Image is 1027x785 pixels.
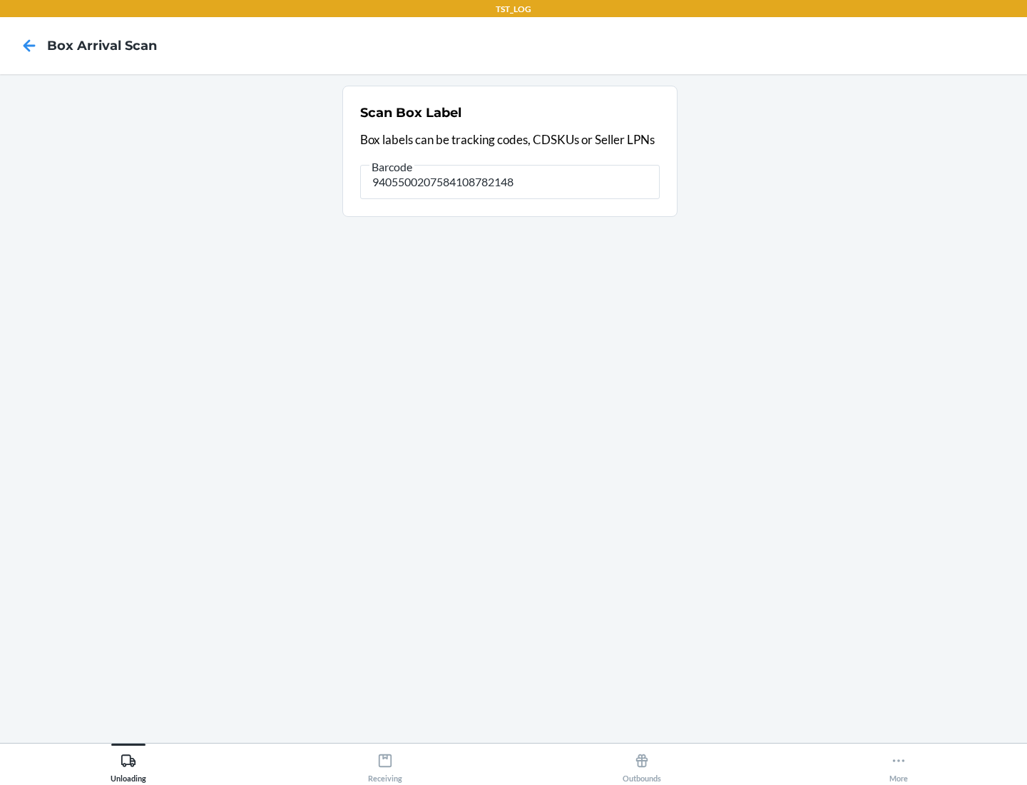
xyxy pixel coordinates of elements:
[360,103,461,122] h2: Scan Box Label
[111,747,146,783] div: Unloading
[360,131,660,149] p: Box labels can be tracking codes, CDSKUs or Seller LPNs
[623,747,661,783] div: Outbounds
[257,744,513,783] button: Receiving
[369,160,414,174] span: Barcode
[770,744,1027,783] button: More
[360,165,660,199] input: Barcode
[47,36,157,55] h4: Box Arrival Scan
[513,744,770,783] button: Outbounds
[496,3,531,16] p: TST_LOG
[889,747,908,783] div: More
[368,747,402,783] div: Receiving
